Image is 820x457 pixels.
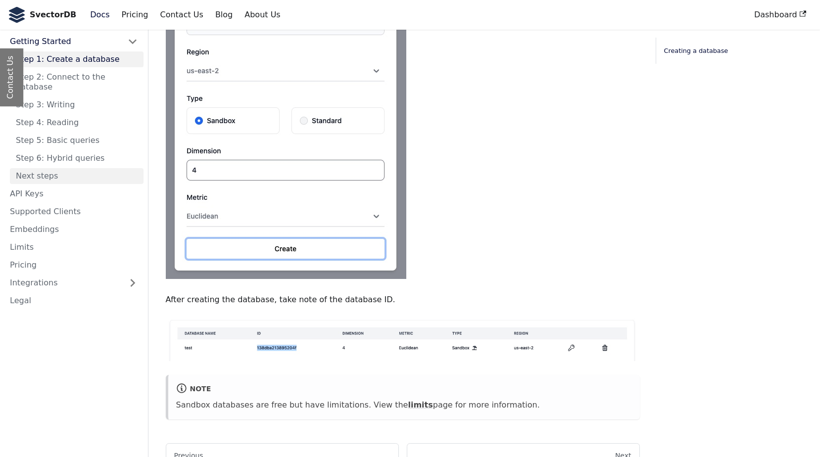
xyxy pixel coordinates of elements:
[664,46,799,56] a: Creating a database
[209,6,239,23] a: Blog
[239,6,286,23] a: About Us
[4,293,144,309] a: Legal
[10,115,144,131] a: Step 4: Reading
[166,316,640,361] img: getting-started-create-db-id-c506e81d7f71474a6f26778e6a43550a.jpg
[10,69,144,95] a: Step 2: Connect to the database
[408,400,433,410] a: limits
[4,222,144,237] a: Embeddings
[748,6,812,23] a: Dashboard
[84,6,115,23] a: Docs
[4,275,144,291] a: Integrations
[10,97,144,113] a: Step 3: Writing
[30,8,76,21] b: SvectorDB
[166,293,640,306] p: After creating the database, take note of the database ID.
[4,186,144,202] a: API Keys
[116,6,154,23] a: Pricing
[10,168,144,184] a: Next steps
[10,150,144,166] a: Step 6: Hybrid queries
[4,257,144,273] a: Pricing
[10,51,144,67] a: Step 1: Create a database
[4,34,122,49] a: Getting Started
[8,7,76,23] a: SvectorDB LogoSvectorDB
[154,6,209,23] a: Contact Us
[176,383,632,396] div: note
[176,399,632,411] p: Sandbox databases are free but have limitations. View the page for more information.
[4,239,144,255] a: Limits
[10,133,144,148] a: Step 5: Basic queries
[8,7,26,23] img: SvectorDB Logo
[4,204,144,220] a: Supported Clients
[122,34,144,49] button: Collapse sidebar category 'Getting Started'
